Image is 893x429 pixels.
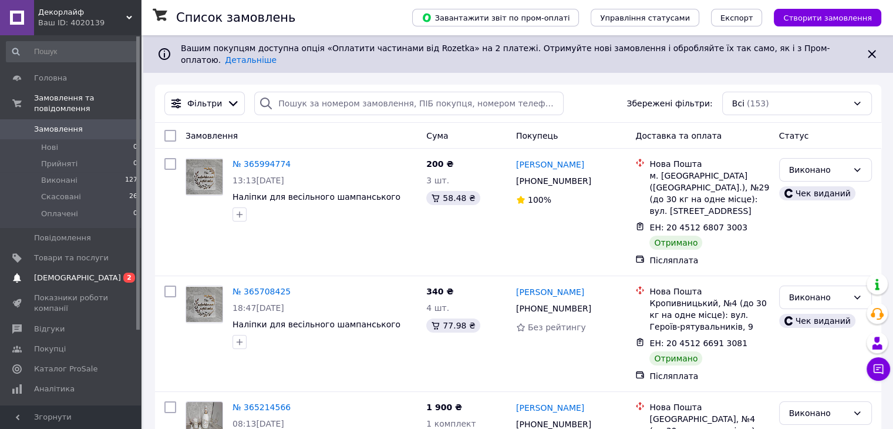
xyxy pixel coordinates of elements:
[649,286,769,297] div: Нова Пошта
[232,419,284,428] span: 08:13[DATE]
[779,186,855,200] div: Чек виданий
[34,404,109,425] span: Управління сайтом
[34,233,91,243] span: Повідомлення
[649,297,769,333] div: Кропивницький, №4 (до 30 кг на одне місце): вул. Героїв-рятувальників, 9
[779,131,809,140] span: Статус
[186,159,223,195] img: Фото товару
[186,158,223,196] a: Фото товару
[649,158,769,170] div: Нова Пошта
[34,293,109,314] span: Показники роботи компанії
[232,403,291,412] a: № 365214566
[41,209,78,219] span: Оплачені
[186,286,223,323] a: Фото товару
[711,9,763,26] button: Експорт
[426,287,453,296] span: 340 ₴
[783,14,872,22] span: Створити замовлення
[133,142,137,153] span: 0
[412,9,579,26] button: Завантажити звіт по пром-оплаті
[516,159,584,170] a: [PERSON_NAME]
[426,303,449,313] span: 4 шт.
[779,314,855,328] div: Чек виданий
[514,300,594,317] div: [PHONE_NUMBER]
[34,253,109,263] span: Товари та послуги
[133,159,137,169] span: 0
[34,124,83,135] span: Замовлення
[129,192,137,202] span: 26
[232,287,291,296] a: № 365708425
[176,11,295,25] h1: Список замовлень
[649,351,702,366] div: Отримано
[649,401,769,413] div: Нова Пошта
[187,98,222,109] span: Фільтри
[591,9,699,26] button: Управління статусами
[516,286,584,298] a: [PERSON_NAME]
[649,223,747,232] span: ЕН: 20 4512 6807 3003
[225,55,277,65] a: Детальніше
[6,41,139,62] input: Пошук
[34,384,75,394] span: Аналітика
[762,12,881,22] a: Створити замовлення
[232,303,284,313] span: 18:47[DATE]
[600,14,690,22] span: Управління статусами
[232,159,291,169] a: № 365994774
[426,319,480,333] div: 77.98 ₴
[426,191,480,205] div: 58.48 ₴
[426,159,453,169] span: 200 ₴
[34,93,141,114] span: Замовлення та повідомлення
[867,357,890,381] button: Чат з покупцем
[34,324,65,334] span: Відгуки
[41,159,77,169] span: Прийняті
[133,209,137,219] span: 0
[789,163,848,176] div: Виконано
[422,12,570,23] span: Завантажити звіт по пром-оплаті
[38,7,126,18] span: Декорлайф
[232,320,400,329] a: Наліпки для весільного шампанського
[38,18,141,28] div: Ваш ID: 4020139
[626,98,712,109] span: Збережені фільтри:
[254,92,564,115] input: Пошук за номером замовлення, ПІБ покупця, номером телефону, Email, номером накладної
[649,170,769,217] div: м. [GEOGRAPHIC_DATA] ([GEOGRAPHIC_DATA].), №29 (до 30 кг на одне місце): вул. [STREET_ADDRESS]
[747,99,769,108] span: (153)
[232,192,400,202] a: Наліпки для весільного шампанського
[181,43,830,65] span: Вашим покупцям доступна опція «Оплатити частинами від Rozetka» на 2 платежі. Отримуйте нові замов...
[514,173,594,189] div: [PHONE_NUMBER]
[720,14,753,22] span: Експорт
[426,131,448,140] span: Cума
[426,419,476,428] span: 1 комплект
[232,176,284,185] span: 13:13[DATE]
[528,195,551,205] span: 100%
[516,131,558,140] span: Покупець
[123,273,135,283] span: 2
[516,402,584,414] a: [PERSON_NAME]
[635,131,722,140] span: Доставка та оплата
[125,175,137,186] span: 127
[789,291,848,304] div: Виконано
[34,273,121,283] span: [DEMOGRAPHIC_DATA]
[649,370,769,382] div: Післяплата
[528,323,586,332] span: Без рейтингу
[34,73,67,83] span: Головна
[34,364,97,374] span: Каталог ProSale
[732,98,744,109] span: Всі
[426,403,462,412] span: 1 900 ₴
[649,338,747,348] span: ЕН: 20 4512 6691 3081
[34,344,66,354] span: Покупці
[41,175,77,186] span: Виконані
[789,407,848,420] div: Виконано
[426,176,449,185] span: 3 шт.
[186,287,223,322] img: Фото товару
[186,131,238,140] span: Замовлення
[41,142,58,153] span: Нові
[649,254,769,266] div: Післяплата
[41,192,81,202] span: Скасовані
[774,9,881,26] button: Створити замовлення
[649,236,702,250] div: Отримано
